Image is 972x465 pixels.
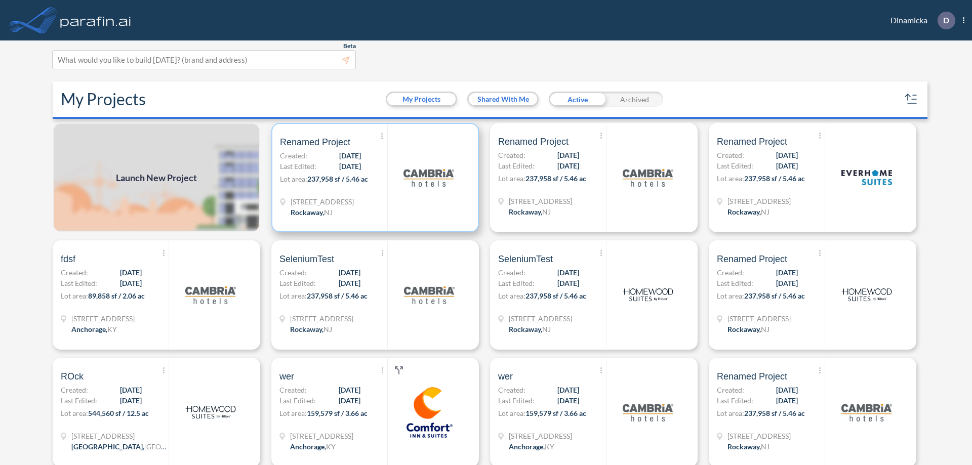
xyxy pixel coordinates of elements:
span: SeleniumTest [498,253,553,265]
span: Last Edited: [498,160,535,171]
span: [DATE] [339,278,360,288]
span: 237,958 sf / 5.46 ac [525,291,586,300]
span: 1790 Evergreen Rd [509,431,572,441]
a: fdsfCreated:[DATE]Last Edited:[DATE]Lot area:89,858 sf / 2.06 ac[STREET_ADDRESS]Anchorage,KYlogo [49,240,267,350]
a: Renamed ProjectCreated:[DATE]Last Edited:[DATE]Lot area:237,958 sf / 5.46 ac[STREET_ADDRESS]Rocka... [705,123,923,232]
span: Lot area: [717,291,744,300]
span: Renamed Project [717,370,787,383]
img: add [53,123,260,232]
span: [DATE] [120,267,142,278]
span: Beta [343,42,356,50]
img: logo [841,387,892,438]
p: D [943,16,949,25]
span: 237,958 sf / 5.46 ac [307,175,368,183]
div: Houston, TX [71,441,168,452]
span: Rockaway , [509,325,542,333]
span: 321 Mt Hope Ave [727,313,791,324]
span: [DATE] [776,267,798,278]
span: [DATE] [120,395,142,406]
span: [DATE] [776,385,798,395]
div: Rockaway, NJ [509,206,551,217]
span: Created: [717,150,744,160]
img: logo [404,387,455,438]
div: Anchorage, KY [509,441,554,452]
span: [DATE] [557,278,579,288]
div: Anchorage, KY [290,441,336,452]
span: [DATE] [120,278,142,288]
img: logo [185,270,236,320]
img: logo [841,270,892,320]
span: [DATE] [776,160,798,171]
span: NJ [761,207,769,216]
span: Last Edited: [61,278,97,288]
span: 237,958 sf / 5.46 ac [744,291,805,300]
span: 237,958 sf / 5.46 ac [525,174,586,183]
span: Created: [280,150,307,161]
button: Shared With Me [469,93,537,105]
span: 1790 Evergreen Rd [290,431,353,441]
span: Created: [498,267,525,278]
span: Last Edited: [280,161,316,172]
a: SeleniumTestCreated:[DATE]Last Edited:[DATE]Lot area:237,958 sf / 5.46 ac[STREET_ADDRESS]Rockaway... [267,240,486,350]
span: Lot area: [61,291,88,300]
span: Renamed Project [717,136,787,148]
div: Rockaway, NJ [727,324,769,334]
span: 159,579 sf / 3.66 ac [307,409,368,417]
img: logo [185,387,236,438]
span: 89,858 sf / 2.06 ac [88,291,145,300]
h2: My Projects [61,90,146,109]
span: Anchorage , [290,442,326,451]
span: 237,958 sf / 5.46 ac [744,174,805,183]
a: Renamed ProjectCreated:[DATE]Last Edited:[DATE]Lot area:237,958 sf / 5.46 ac[STREET_ADDRESS]Rocka... [486,123,705,232]
span: NJ [761,325,769,333]
span: Rockaway , [727,442,761,451]
span: Rockaway , [291,208,324,217]
span: Lot area: [280,175,307,183]
span: Last Edited: [279,395,316,406]
a: SeleniumTestCreated:[DATE]Last Edited:[DATE]Lot area:237,958 sf / 5.46 ac[STREET_ADDRESS]Rockaway... [486,240,705,350]
span: Anchorage , [71,325,107,333]
span: Rockaway , [727,207,761,216]
span: Last Edited: [61,395,97,406]
span: SeleniumTest [279,253,334,265]
span: [DATE] [339,385,360,395]
span: 237,958 sf / 5.46 ac [307,291,368,300]
span: Created: [279,267,307,278]
img: logo [623,270,673,320]
span: [DATE] [339,267,360,278]
span: Created: [279,385,307,395]
span: ROck [61,370,84,383]
span: wer [279,370,294,383]
span: Lot area: [498,409,525,417]
span: Lot area: [279,291,307,300]
span: [GEOGRAPHIC_DATA] , [71,442,144,451]
span: Last Edited: [717,160,753,171]
div: Active [549,92,606,107]
span: [DATE] [557,385,579,395]
span: [DATE] [557,395,579,406]
img: logo [58,10,133,30]
span: Last Edited: [717,278,753,288]
span: 321 Mt Hope Ave [509,196,572,206]
span: fdsf [61,253,75,265]
span: Rockaway , [727,325,761,333]
span: [DATE] [339,150,361,161]
div: Rockaway, NJ [290,324,332,334]
span: Lot area: [498,291,525,300]
span: 321 Mt Hope Ave [291,196,354,207]
span: NJ [542,325,551,333]
span: [DATE] [776,150,798,160]
span: 1899 Evergreen Rd [71,313,135,324]
span: Created: [61,267,88,278]
span: 159,579 sf / 3.66 ac [525,409,586,417]
span: Created: [498,385,525,395]
span: 237,958 sf / 5.46 ac [744,409,805,417]
span: 321 Mt Hope Ave [727,431,791,441]
span: Created: [61,385,88,395]
div: Rockaway, NJ [727,206,769,217]
span: 321 Mt Hope Ave [509,313,572,324]
span: KY [326,442,336,451]
img: logo [404,270,455,320]
span: Created: [717,385,744,395]
span: [DATE] [557,160,579,171]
